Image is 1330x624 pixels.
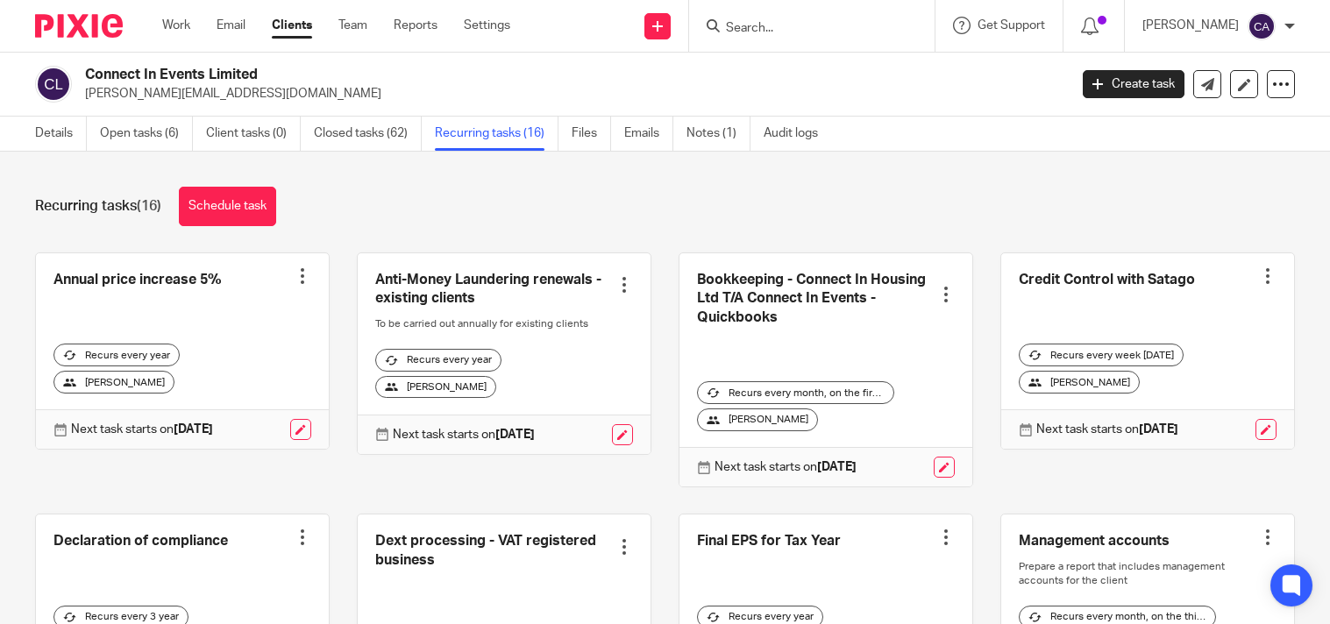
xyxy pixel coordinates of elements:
[179,187,276,226] a: Schedule task
[217,17,245,34] a: Email
[394,17,437,34] a: Reports
[1083,70,1184,98] a: Create task
[624,117,673,151] a: Emails
[1019,371,1140,394] div: [PERSON_NAME]
[1019,344,1184,366] div: Recurs every week [DATE]
[697,408,818,431] div: [PERSON_NAME]
[71,421,213,438] p: Next task starts on
[35,117,87,151] a: Details
[35,14,123,38] img: Pixie
[764,117,831,151] a: Audit logs
[53,371,174,394] div: [PERSON_NAME]
[393,426,535,443] p: Next task starts on
[35,197,161,216] h1: Recurring tasks
[85,85,1056,103] p: [PERSON_NAME][EMAIL_ADDRESS][DOMAIN_NAME]
[1139,423,1178,436] strong: [DATE]
[375,376,496,399] div: [PERSON_NAME]
[272,17,312,34] a: Clients
[697,381,894,404] div: Recurs every month, on the first [DATE]
[137,199,161,213] span: (16)
[817,461,857,473] strong: [DATE]
[100,117,193,151] a: Open tasks (6)
[1248,12,1276,40] img: svg%3E
[1036,421,1178,438] p: Next task starts on
[1142,17,1239,34] p: [PERSON_NAME]
[206,117,301,151] a: Client tasks (0)
[53,344,180,366] div: Recurs every year
[495,429,535,441] strong: [DATE]
[435,117,558,151] a: Recurring tasks (16)
[162,17,190,34] a: Work
[174,423,213,436] strong: [DATE]
[686,117,750,151] a: Notes (1)
[978,19,1045,32] span: Get Support
[338,17,367,34] a: Team
[572,117,611,151] a: Files
[464,17,510,34] a: Settings
[715,458,857,476] p: Next task starts on
[724,21,882,37] input: Search
[85,66,862,84] h2: Connect In Events Limited
[314,117,422,151] a: Closed tasks (62)
[35,66,72,103] img: svg%3E
[375,349,501,372] div: Recurs every year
